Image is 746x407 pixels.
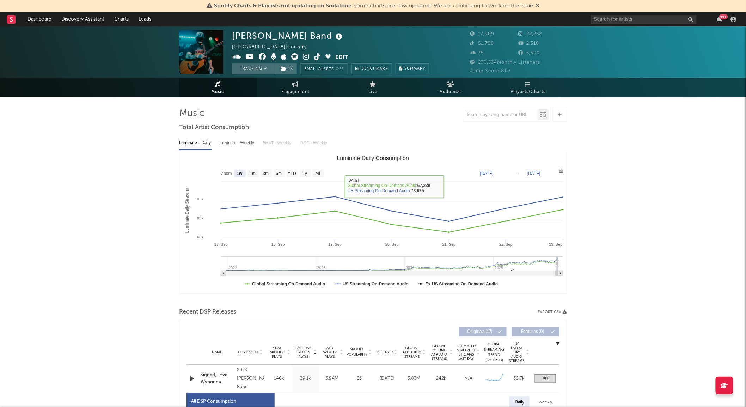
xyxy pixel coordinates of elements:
[457,344,476,361] span: Estimated % Playlist Streams Last Day
[519,51,540,55] span: 5,500
[232,43,315,51] div: [GEOGRAPHIC_DATA] | Country
[212,88,225,96] span: Music
[480,171,494,176] text: [DATE]
[257,78,334,97] a: Engagement
[179,137,212,149] div: Luminate - Daily
[56,12,109,26] a: Discovery Assistant
[214,242,228,247] text: 17. Sep
[201,372,233,385] a: Signed, Love Wynonna
[197,235,203,239] text: 60k
[276,63,297,74] span: ( 3 )
[320,375,343,382] div: 3.94M
[23,12,56,26] a: Dashboard
[134,12,156,26] a: Leads
[347,375,372,382] div: 53
[232,30,344,42] div: [PERSON_NAME] Band
[508,375,530,382] div: 36.7k
[268,375,291,382] div: 146k
[484,342,505,363] div: Global Streaming Trend (Last 60D)
[271,242,285,247] text: 18. Sep
[185,188,190,233] text: Luminate Daily Streams
[328,242,342,247] text: 19. Sep
[343,281,409,286] text: US Streaming On-Demand Audio
[195,197,203,201] text: 100k
[263,171,269,176] text: 3m
[396,63,429,74] button: Summary
[179,78,257,97] a: Music
[404,67,425,71] span: Summary
[440,88,461,96] span: Audience
[335,53,348,62] button: Edit
[252,281,325,286] text: Global Streaming On-Demand Audio
[442,242,456,247] text: 21. Sep
[516,330,549,334] span: Features ( 0 )
[375,375,399,382] div: [DATE]
[470,69,511,73] span: Jump Score: 81.7
[361,65,388,73] span: Benchmark
[463,112,538,118] input: Search by song name or URL
[499,242,513,247] text: 22. Sep
[237,366,264,391] div: 2023 [PERSON_NAME] Band
[429,344,449,361] span: Global Rolling 7D Audio Streams
[276,171,282,176] text: 6m
[214,3,533,9] span: : Some charts are now updating. We are continuing to work on the issue
[489,78,567,97] a: Playlists/Charts
[214,3,351,9] span: Spotify Charts & Playlists not updating on Sodatone
[179,152,567,293] svg: Luminate Daily Consumption
[109,12,134,26] a: Charts
[336,67,344,71] em: Off
[179,308,236,316] span: Recent DSP Releases
[219,137,256,149] div: Luminate - Weekly
[549,242,563,247] text: 23. Sep
[281,88,310,96] span: Engagement
[334,78,412,97] a: Live
[402,375,426,382] div: 3.83M
[368,88,378,96] span: Live
[237,171,243,176] text: 1w
[719,14,728,19] div: 99 +
[288,171,296,176] text: YTD
[300,63,348,74] button: Email AlertsOff
[402,346,422,359] span: Global ATD Audio Streams
[457,375,480,382] div: N/A
[351,63,392,74] a: Benchmark
[464,330,496,334] span: Originals ( 17 )
[294,346,313,359] span: Last Day Spotify Plays
[377,350,393,354] span: Released
[238,350,258,354] span: Copyright
[470,41,494,46] span: 51,700
[515,171,520,176] text: →
[470,60,540,65] span: 230,534 Monthly Listeners
[527,171,540,176] text: [DATE]
[197,216,203,220] text: 80k
[459,327,507,336] button: Originals(17)
[250,171,256,176] text: 1m
[268,346,286,359] span: 7 Day Spotify Plays
[221,171,232,176] text: Zoom
[512,327,559,336] button: Features(0)
[717,17,722,22] button: 99+
[320,346,339,359] span: ATD Spotify Plays
[538,310,567,314] button: Export CSV
[232,63,276,74] button: Tracking
[470,32,494,36] span: 17,909
[470,51,484,55] span: 75
[179,123,249,132] span: Total Artist Consumption
[429,375,453,382] div: 242k
[519,32,542,36] span: 22,252
[302,171,307,176] text: 1y
[535,3,539,9] span: Dismiss
[316,171,320,176] text: All
[191,397,236,406] div: All DSP Consumption
[294,375,317,382] div: 39.1k
[519,41,539,46] span: 2,510
[201,350,233,355] div: Name
[426,281,498,286] text: Ex-US Streaming On-Demand Audio
[511,88,546,96] span: Playlists/Charts
[412,78,489,97] a: Audience
[276,63,297,74] button: (3)
[385,242,399,247] text: 20. Sep
[508,342,525,363] span: US Latest Day Audio Streams
[337,155,409,161] text: Luminate Daily Consumption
